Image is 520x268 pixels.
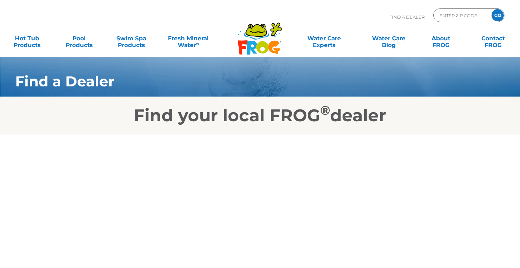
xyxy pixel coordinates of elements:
a: Hot TubProducts [7,32,47,45]
img: Frog Products Logo [234,14,286,55]
a: Fresh MineralWater∞ [163,32,214,45]
a: Water CareBlog [369,32,409,45]
a: Swim SpaProducts [111,32,152,45]
h2: Find your local FROG dealer [5,105,515,126]
p: Find A Dealer [389,8,425,25]
a: AboutFROG [420,32,461,45]
input: GO [492,9,504,21]
sup: ® [320,103,330,118]
a: PoolProducts [59,32,100,45]
h1: Find a Dealer [15,73,464,89]
a: ContactFROG [473,32,513,45]
a: Water CareExperts [291,32,357,45]
sup: ∞ [196,41,199,46]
